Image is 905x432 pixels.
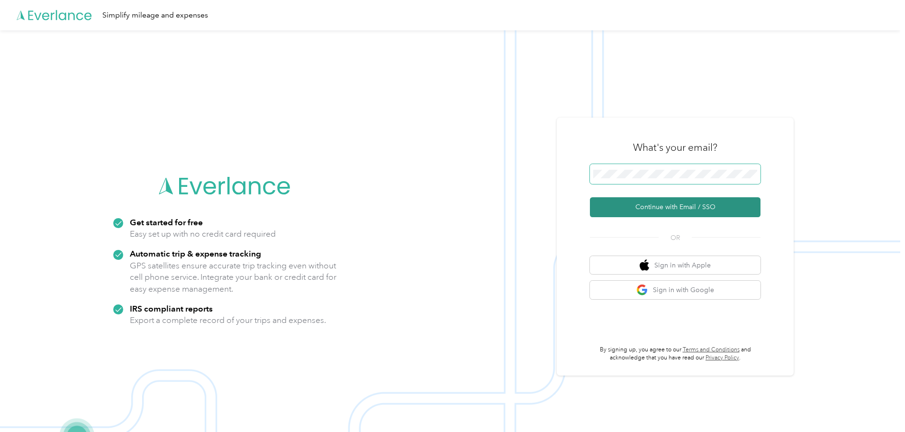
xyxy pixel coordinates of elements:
[706,354,739,361] a: Privacy Policy
[590,197,760,217] button: Continue with Email / SSO
[130,217,203,227] strong: Get started for free
[102,9,208,21] div: Simplify mileage and expenses
[683,346,740,353] a: Terms and Conditions
[633,141,717,154] h3: What's your email?
[130,303,213,313] strong: IRS compliant reports
[636,284,648,296] img: google logo
[659,233,692,243] span: OR
[590,281,760,299] button: google logoSign in with Google
[640,259,649,271] img: apple logo
[590,346,760,362] p: By signing up, you agree to our and acknowledge that you have read our .
[130,314,326,326] p: Export a complete record of your trips and expenses.
[130,228,276,240] p: Easy set up with no credit card required
[590,256,760,275] button: apple logoSign in with Apple
[130,260,337,295] p: GPS satellites ensure accurate trip tracking even without cell phone service. Integrate your bank...
[130,248,261,258] strong: Automatic trip & expense tracking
